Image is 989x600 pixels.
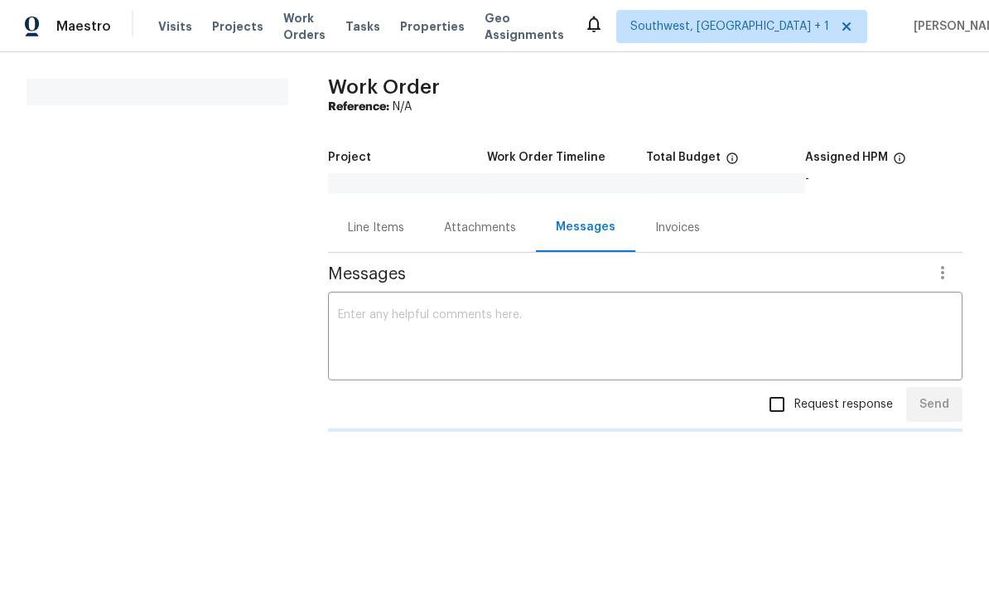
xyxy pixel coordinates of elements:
[655,220,700,236] div: Invoices
[328,101,389,113] b: Reference:
[328,266,923,283] span: Messages
[794,396,893,414] span: Request response
[805,152,888,163] h5: Assigned HPM
[444,220,516,236] div: Attachments
[893,152,906,173] span: The hpm assigned to this work order.
[630,18,829,35] span: Southwest, [GEOGRAPHIC_DATA] + 1
[805,173,962,185] div: -
[212,18,263,35] span: Projects
[726,152,739,173] span: The total cost of line items that have been proposed by Opendoor. This sum includes line items th...
[56,18,111,35] span: Maestro
[487,152,605,163] h5: Work Order Timeline
[283,10,326,43] span: Work Orders
[345,21,380,32] span: Tasks
[400,18,465,35] span: Properties
[158,18,192,35] span: Visits
[556,219,615,235] div: Messages
[348,220,404,236] div: Line Items
[328,77,440,97] span: Work Order
[646,152,721,163] h5: Total Budget
[485,10,564,43] span: Geo Assignments
[328,152,371,163] h5: Project
[328,99,962,115] div: N/A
